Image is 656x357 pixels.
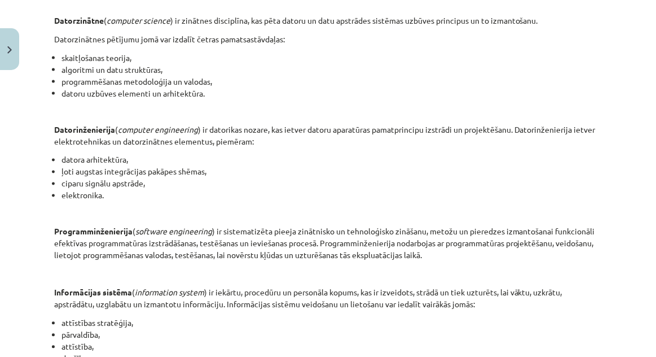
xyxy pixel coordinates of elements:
[54,124,115,134] strong: Datorinženierija
[54,226,602,262] p: ( ) ir sistematizēta pieeja zinātnisko un tehnoloģisko zināšanu, metožu un pieredzes izmantošanai...
[54,33,602,45] p: Datorzinātnes pētījumu jomā var izdalīt četras pamatsastāvdaļas:
[61,88,602,99] li: datoru uzbūves elementi un arhitektūra.
[54,15,104,25] strong: Datorzinātne
[61,64,602,76] li: algoritmi un datu struktūras,
[135,227,212,237] em: software engineering
[61,178,602,190] li: ciparu signālu apstrāde,
[7,46,12,54] img: icon-close-lesson-0947bae3869378f0d4975bcd49f059093ad1ed9edebbc8119c70593378902aed.svg
[61,190,602,202] li: elektronika.
[54,15,602,27] p: ( ) ir zinātnes disciplīna, kas pēta datoru un datu apstrādes sistēmas uzbūves principus un to iz...
[135,288,204,298] em: information system
[61,52,602,64] li: skaitļošanas teorija,
[118,124,198,134] em: computer engineering
[61,166,602,178] li: ļoti augstas integrācijas pakāpes shēmas,
[61,154,602,166] li: datora arhitektūra,
[54,288,132,298] strong: Informācijas sistēma
[61,76,602,88] li: programmēšanas metodoloģija un valodas,
[61,329,602,341] li: pārvaldība,
[61,341,602,353] li: attīstība,
[54,124,602,147] p: ( ) ir datorikas nozare, kas ietver datoru aparatūras pamatprincipu izstrādi un projektēšanu. Dat...
[107,15,170,25] em: computer science
[54,287,602,311] p: ( ) ir iekārtu, procedūru un personāla kopums, kas ir izveidots, strādā un tiek uzturēts, lai vāk...
[61,317,602,329] li: attīstības stratēģija,
[54,227,133,237] strong: Programminženierija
